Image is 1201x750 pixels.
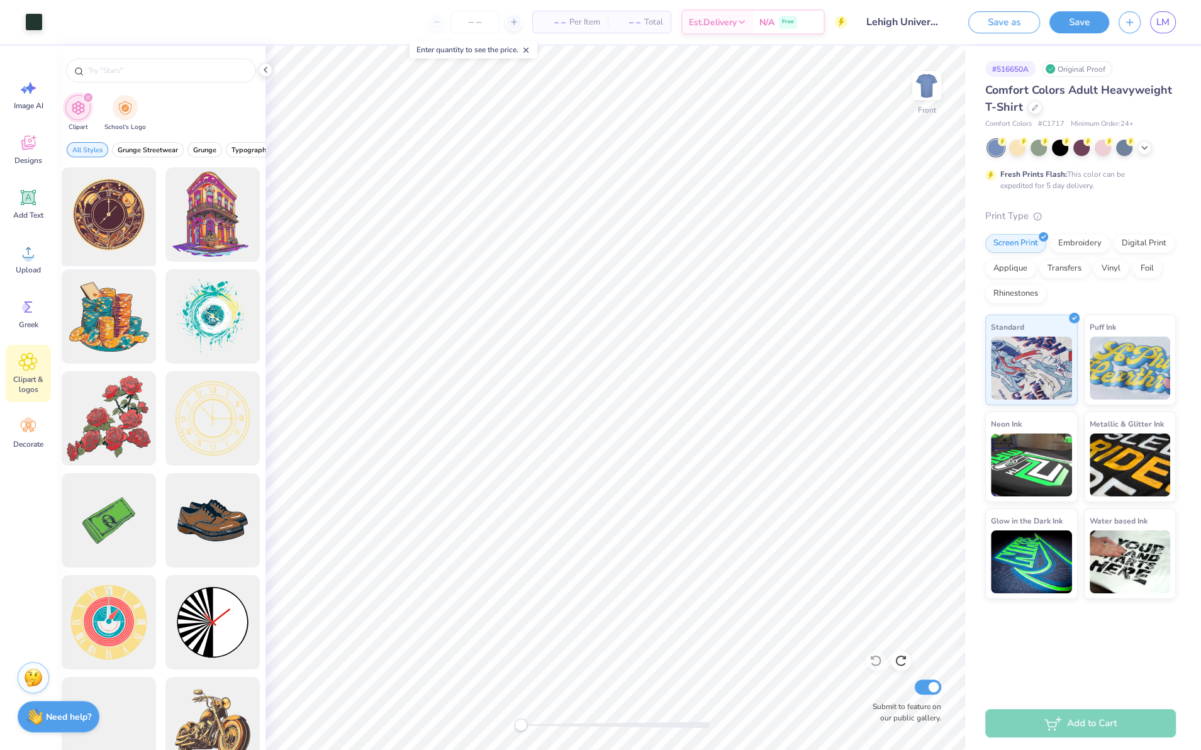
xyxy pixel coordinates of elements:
div: filter for School's Logo [104,95,146,132]
span: Total [644,16,663,29]
div: Foil [1132,259,1162,278]
span: Grunge Streetwear [118,145,178,155]
span: Puff Ink [1090,320,1116,333]
img: School's Logo Image [118,101,132,115]
span: Decorate [13,439,43,449]
div: Vinyl [1093,259,1129,278]
div: Digital Print [1114,234,1175,253]
span: Grunge [193,145,216,155]
span: Per Item [569,16,600,29]
button: filter button [67,142,108,157]
span: Glow in the Dark Ink [991,514,1063,527]
span: Water based Ink [1090,514,1148,527]
div: Print Type [985,209,1176,223]
img: Neon Ink [991,434,1072,496]
span: Metallic & Glitter Ink [1090,417,1164,430]
a: LM [1150,11,1176,33]
img: Front [914,73,939,98]
div: filter for Clipart [65,95,91,132]
span: LM [1156,15,1170,30]
span: Upload [16,265,41,275]
span: Clipart & logos [8,374,49,395]
img: Standard [991,337,1072,400]
img: Water based Ink [1090,530,1171,593]
span: Free [782,18,794,26]
span: Greek [19,320,38,330]
img: Puff Ink [1090,337,1171,400]
span: Est. Delivery [689,16,737,29]
div: # 516650A [985,61,1036,77]
input: Untitled Design [857,9,949,35]
button: Save as [968,11,1040,33]
span: Clipart [69,123,88,132]
div: Enter quantity to see the price. [410,41,537,59]
span: Neon Ink [991,417,1022,430]
span: All Styles [72,145,103,155]
div: This color can be expedited for 5 day delivery. [1000,169,1155,191]
button: filter button [226,142,276,157]
input: – – [450,11,500,33]
img: Metallic & Glitter Ink [1090,434,1171,496]
button: filter button [65,95,91,132]
div: Applique [985,259,1036,278]
span: Typography [232,145,270,155]
span: Designs [14,155,42,165]
span: Standard [991,320,1024,333]
strong: Need help? [46,711,91,723]
button: Save [1049,11,1109,33]
strong: Fresh Prints Flash: [1000,169,1067,179]
div: Front [918,104,936,116]
input: Try "Stars" [87,64,248,77]
span: Minimum Order: 24 + [1071,119,1134,130]
label: Submit to feature on our public gallery. [866,701,941,724]
span: Image AI [14,101,43,111]
img: Clipart Image [71,101,86,115]
div: Screen Print [985,234,1046,253]
div: Original Proof [1042,61,1112,77]
span: Add Text [13,210,43,220]
div: Rhinestones [985,284,1046,303]
div: Accessibility label [515,719,527,731]
span: Comfort Colors Adult Heavyweight T-Shirt [985,82,1172,115]
span: # C1717 [1038,119,1064,130]
span: – – [615,16,640,29]
button: filter button [112,142,184,157]
img: Glow in the Dark Ink [991,530,1072,593]
div: Embroidery [1050,234,1110,253]
span: N/A [759,16,774,29]
button: filter button [104,95,146,132]
button: filter button [187,142,222,157]
span: – – [540,16,566,29]
span: Comfort Colors [985,119,1032,130]
span: School's Logo [104,123,146,132]
div: Transfers [1039,259,1090,278]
